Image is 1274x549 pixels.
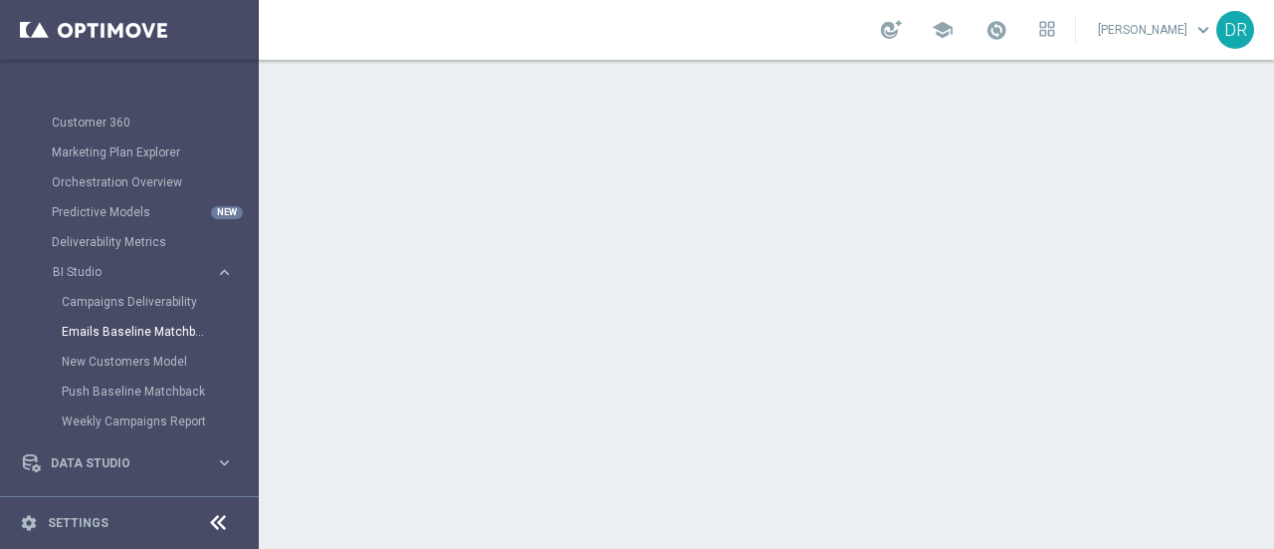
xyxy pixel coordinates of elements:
[52,174,207,190] a: Orchestration Overview
[20,514,38,532] i: settings
[1096,15,1216,45] a: [PERSON_NAME]keyboard_arrow_down
[211,206,243,219] div: NEW
[51,457,215,469] span: Data Studio
[62,354,207,370] a: New Customers Model
[52,115,207,131] a: Customer 360
[62,294,207,310] a: Campaigns Deliverability
[1192,19,1214,41] span: keyboard_arrow_down
[215,453,234,472] i: keyboard_arrow_right
[52,137,257,167] div: Marketing Plan Explorer
[1216,11,1254,49] div: DR
[52,167,257,197] div: Orchestration Overview
[932,19,954,41] span: school
[62,413,207,429] a: Weekly Campaigns Report
[62,324,207,340] a: Emails Baseline Matchback
[62,347,257,377] div: New Customers Model
[22,455,235,471] button: Data Studio keyboard_arrow_right
[52,204,207,220] a: Predictive Models
[52,264,235,280] button: BI Studio keyboard_arrow_right
[23,489,234,542] div: Optibot
[62,407,257,436] div: Weekly Campaigns Report
[52,257,257,436] div: BI Studio
[23,454,215,472] div: Data Studio
[62,287,257,317] div: Campaigns Deliverability
[48,517,108,529] a: Settings
[62,377,257,407] div: Push Baseline Matchback
[62,317,257,347] div: Emails Baseline Matchback
[52,144,207,160] a: Marketing Plan Explorer
[53,266,195,278] span: BI Studio
[51,489,208,542] a: Optibot
[52,108,257,137] div: Customer 360
[215,263,234,282] i: keyboard_arrow_right
[52,197,257,227] div: Predictive Models
[62,384,207,400] a: Push Baseline Matchback
[52,234,207,250] a: Deliverability Metrics
[53,266,215,278] div: BI Studio
[52,227,257,257] div: Deliverability Metrics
